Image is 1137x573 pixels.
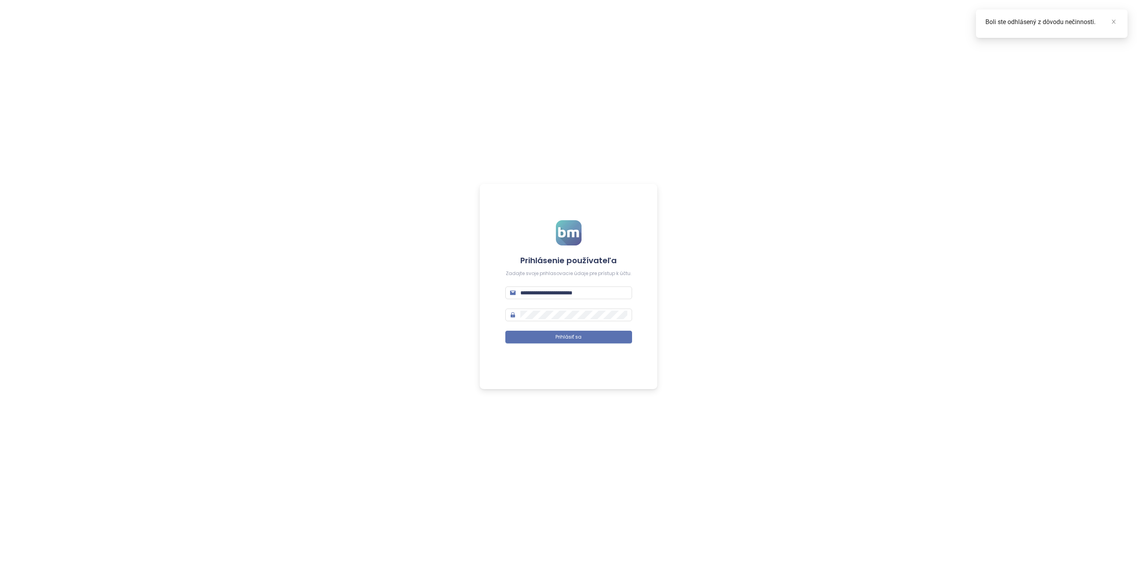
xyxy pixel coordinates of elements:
[1111,19,1116,24] span: close
[556,220,582,245] img: logo
[985,17,1118,27] div: Boli ste odhlásený z dôvodu nečinnosti.
[555,333,582,341] span: Prihlásiť sa
[505,255,632,266] h4: Prihlásenie používateľa
[510,312,516,318] span: lock
[505,331,632,343] button: Prihlásiť sa
[505,270,632,277] div: Zadajte svoje prihlasovacie údaje pre prístup k účtu.
[510,290,516,296] span: mail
